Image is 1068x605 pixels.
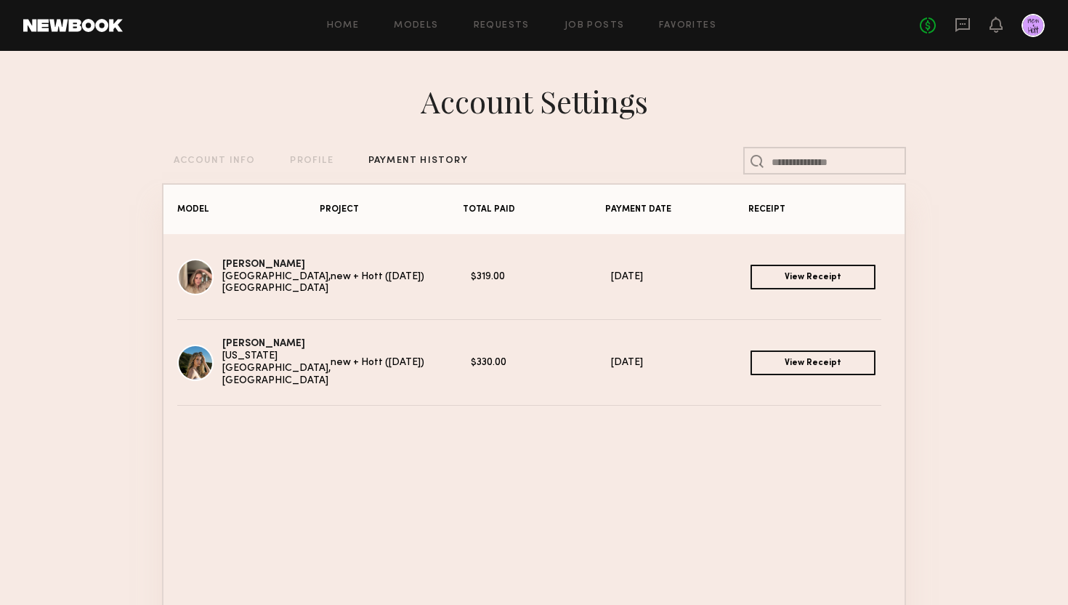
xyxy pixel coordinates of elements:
a: [PERSON_NAME] [222,339,305,348]
div: PROJECT [320,205,462,215]
div: PROFILE [290,156,333,166]
div: [DATE] [611,271,751,284]
div: [GEOGRAPHIC_DATA], [GEOGRAPHIC_DATA] [222,271,331,296]
div: RECEIPT [748,205,891,215]
div: new + Hott ([DATE]) [331,271,471,284]
div: TOTAL PAID [463,205,605,215]
div: PAYMENT DATE [605,205,748,215]
a: Favorites [659,21,716,31]
a: Models [394,21,438,31]
img: Kate S. [177,345,214,381]
div: [US_STATE][GEOGRAPHIC_DATA], [GEOGRAPHIC_DATA] [222,350,331,387]
div: $319.00 [471,271,611,284]
a: View Receipt [751,350,875,375]
div: new + Hott ([DATE]) [331,357,471,369]
a: View Receipt [751,265,875,289]
div: [DATE] [611,357,751,369]
a: Requests [474,21,530,31]
div: MODEL [177,205,320,215]
a: Home [327,21,360,31]
a: Job Posts [565,21,625,31]
div: ACCOUNT INFO [174,156,255,166]
img: Masha B. [177,259,214,295]
div: Account Settings [421,81,648,121]
div: PAYMENT HISTORY [368,156,468,166]
div: $330.00 [471,357,611,369]
a: [PERSON_NAME] [222,260,305,269]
